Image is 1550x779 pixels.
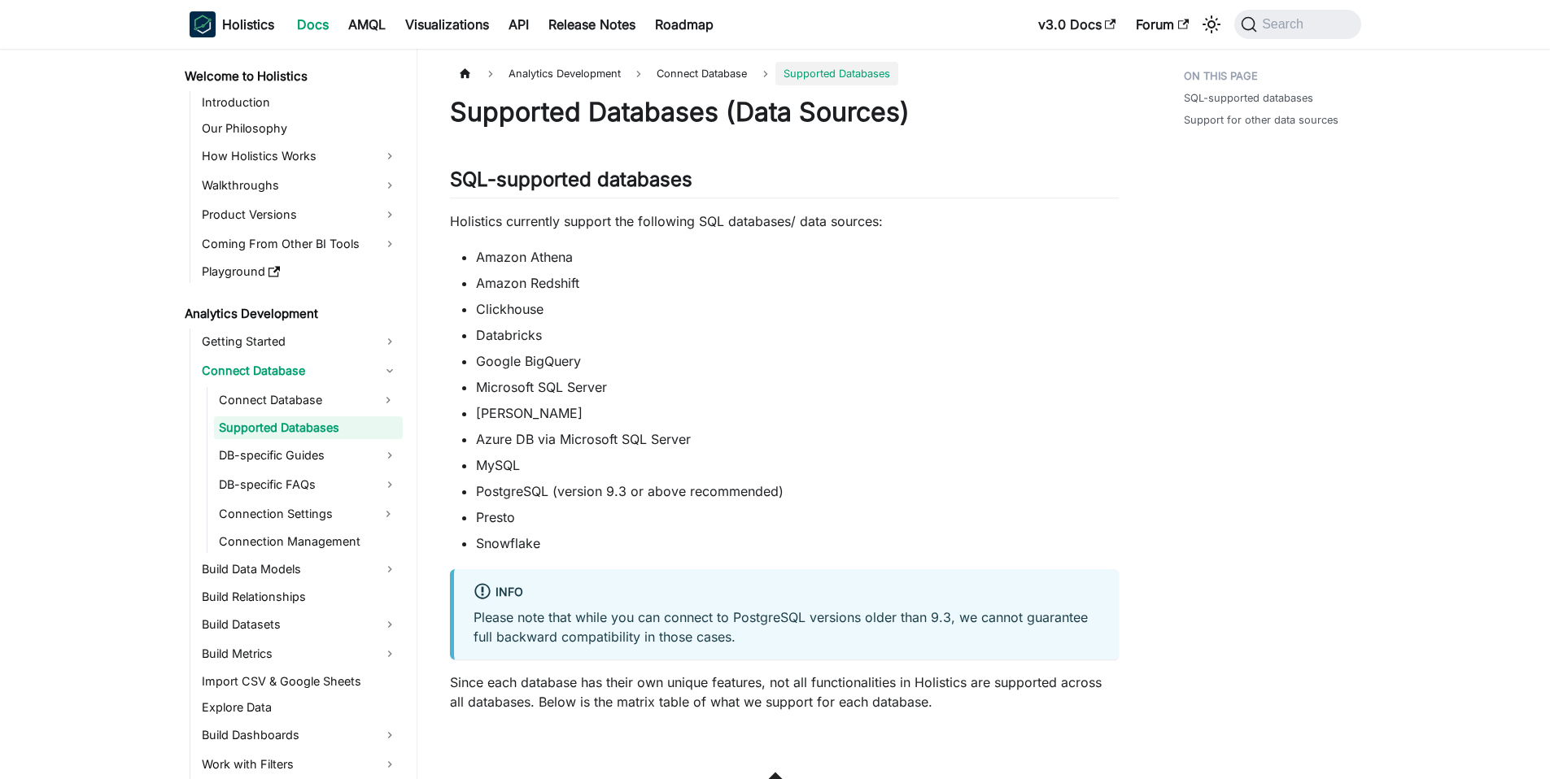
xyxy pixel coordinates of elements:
h1: Supported Databases (Data Sources) [450,96,1119,128]
a: Support for other data sources [1184,112,1338,128]
nav: Breadcrumbs [450,62,1119,85]
li: PostgreSQL (version 9.3 or above recommended) [476,481,1119,501]
a: Visualizations [395,11,499,37]
p: Please note that while you can connect to PostgreSQL versions older than 9.3, we cannot guarantee... [474,607,1099,646]
p: Since each database has their own unique features, not all functionalities in Holistics are suppo... [450,672,1119,712]
a: HolisticsHolisticsHolistics [190,11,274,37]
a: Explore Data [197,696,403,719]
a: Import CSV & Google Sheets [197,670,403,693]
img: Holistics [190,11,216,37]
a: Connect Database [197,358,403,384]
a: API [499,11,539,37]
button: Search (Command+K) [1234,10,1360,39]
a: Analytics Development [180,302,403,325]
li: Microsoft SQL Server [476,377,1119,397]
a: Coming From Other BI Tools [197,231,403,257]
a: SQL-supported databases [1184,90,1313,106]
li: Azure DB via Microsoft SQL Server [476,429,1119,449]
button: Expand sidebar category 'Connection Settings' [373,501,403,527]
a: Home page [450,62,481,85]
a: Build Data Models [197,556,403,582]
span: Supported Databases [775,62,898,85]
span: Analytics Development [500,62,629,85]
li: Amazon Redshift [476,273,1119,293]
a: Build Metrics [197,641,403,667]
a: Docs [287,11,338,37]
b: Holistics [222,15,274,34]
a: Getting Started [197,329,403,355]
a: Product Versions [197,202,403,228]
li: Google BigQuery [476,351,1119,371]
li: Databricks [476,325,1119,345]
div: info [474,582,1099,603]
a: Roadmap [645,11,723,37]
span: Connect Database [648,62,755,85]
a: Supported Databases [214,416,403,439]
a: v3.0 Docs [1028,11,1126,37]
a: AMQL [338,11,395,37]
a: Introduction [197,91,403,114]
a: Release Notes [539,11,645,37]
a: Walkthroughs [197,172,403,198]
a: DB-specific FAQs [214,472,403,498]
li: Presto [476,507,1119,527]
button: Expand sidebar category 'Connect Database' [373,387,403,413]
li: Amazon Athena [476,247,1119,267]
a: Forum [1126,11,1199,37]
a: Our Philosophy [197,117,403,140]
a: Build Datasets [197,611,403,638]
span: Search [1257,17,1313,32]
a: Connect Database [214,387,373,413]
a: Build Dashboards [197,722,403,748]
a: Connection Settings [214,501,373,527]
button: Switch between dark and light mode (currently system mode) [1199,11,1225,37]
a: DB-specific Guides [214,442,403,468]
li: Clickhouse [476,299,1119,319]
li: MySQL [476,455,1119,475]
a: Playground [197,260,403,283]
a: Welcome to Holistics [180,65,403,88]
li: Snowflake [476,533,1119,553]
a: How Holistics Works [197,143,403,169]
h2: SQL-supported databases [450,168,1119,198]
li: [PERSON_NAME] [476,403,1119,423]
a: Build Relationships [197,585,403,608]
a: Work with Filters [197,751,403,777]
p: Holistics currently support the following SQL databases/ data sources: [450,211,1119,231]
nav: Docs sidebar [173,49,417,779]
a: Connection Management [214,530,403,553]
